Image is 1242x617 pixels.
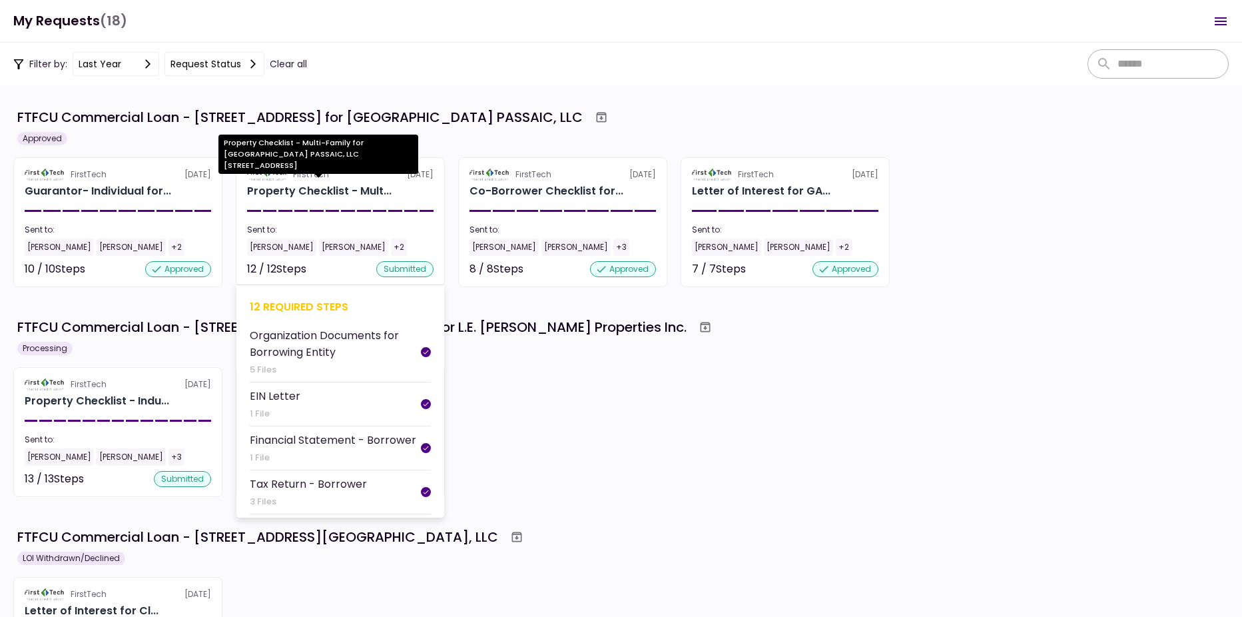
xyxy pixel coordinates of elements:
[319,239,388,256] div: [PERSON_NAME]
[250,327,421,360] div: Organization Documents for Borrowing Entity
[218,135,418,174] div: Property Checklist - Multi-Family for [GEOGRAPHIC_DATA] PASSAIC, LLC [STREET_ADDRESS]
[17,527,498,547] div: FTFCU Commercial Loan - [STREET_ADDRESS][GEOGRAPHIC_DATA], LLC
[71,169,107,181] div: FirstTech
[376,261,434,277] div: submitted
[692,224,878,236] div: Sent to:
[250,388,300,404] div: EIN Letter
[693,315,717,339] button: Archive workflow
[505,525,529,549] button: Archive workflow
[79,57,121,71] div: Last year
[25,261,85,277] div: 10 / 10 Steps
[25,393,169,409] div: Property Checklist - Industrial 25590 Avenue Stafford
[270,57,307,71] button: Clear all
[250,476,367,492] div: Tax Return - Borrower
[13,7,127,35] h1: My Requests
[168,239,184,256] div: +2
[250,363,421,376] div: 5 Files
[73,52,159,76] button: Last year
[1205,5,1237,37] button: Open menu
[154,471,211,487] div: submitted
[17,552,125,565] div: LOI Withdrawn/Declined
[17,342,73,355] div: Processing
[247,261,306,277] div: 12 / 12 Steps
[812,261,878,277] div: approved
[469,169,656,181] div: [DATE]
[168,448,184,466] div: +3
[469,239,539,256] div: [PERSON_NAME]
[71,378,107,390] div: FirstTech
[25,378,65,390] img: Partner logo
[764,239,833,256] div: [PERSON_NAME]
[145,261,211,277] div: approved
[25,224,211,236] div: Sent to:
[250,407,300,420] div: 1 File
[13,52,307,76] div: Filter by:
[250,495,367,508] div: 3 Files
[17,107,583,127] div: FTFCU Commercial Loan - [STREET_ADDRESS] for [GEOGRAPHIC_DATA] PASSAIC, LLC
[738,169,774,181] div: FirstTech
[247,224,434,236] div: Sent to:
[469,169,510,181] img: Partner logo
[25,169,211,181] div: [DATE]
[71,588,107,600] div: FirstTech
[25,588,65,600] img: Partner logo
[391,239,407,256] div: +2
[100,7,127,35] span: (18)
[250,299,431,315] div: 12 required steps
[692,183,830,199] div: Letter of Interest for GARDEN STREET PASSAIC, LLC 325 Main Street Little Ferry NJ
[515,169,551,181] div: FirstTech
[469,224,656,236] div: Sent to:
[25,169,65,181] img: Partner logo
[97,239,166,256] div: [PERSON_NAME]
[613,239,629,256] div: +3
[25,239,94,256] div: [PERSON_NAME]
[469,261,523,277] div: 8 / 8 Steps
[247,239,316,256] div: [PERSON_NAME]
[692,239,761,256] div: [PERSON_NAME]
[469,183,623,199] div: Co-Borrower Checklist for GARDEN STREET PASSAIC, LLC 325 Main Street Little Ferry LLC
[25,183,171,199] div: Guarantor- Individual for GARDEN STREET PASSAIC, LLC Steve Muller
[25,471,84,487] div: 13 / 13 Steps
[590,261,656,277] div: approved
[541,239,611,256] div: [PERSON_NAME]
[250,451,416,464] div: 1 File
[836,239,852,256] div: +2
[692,169,733,181] img: Partner logo
[25,448,94,466] div: [PERSON_NAME]
[164,52,264,76] button: Request status
[589,105,613,129] button: Archive workflow
[692,261,746,277] div: 7 / 7 Steps
[17,317,687,337] div: FTFCU Commercial Loan - [STREET_ADDRESS][PERSON_NAME] for L.E. [PERSON_NAME] Properties Inc.
[25,434,211,446] div: Sent to:
[247,183,392,199] div: Property Checklist - Multi-Family for GARDEN STREET PASSAIC, LLC 325 Main Street
[250,432,416,448] div: Financial Statement - Borrower
[25,588,211,600] div: [DATE]
[17,132,67,145] div: Approved
[25,378,211,390] div: [DATE]
[692,169,878,181] div: [DATE]
[97,448,166,466] div: [PERSON_NAME]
